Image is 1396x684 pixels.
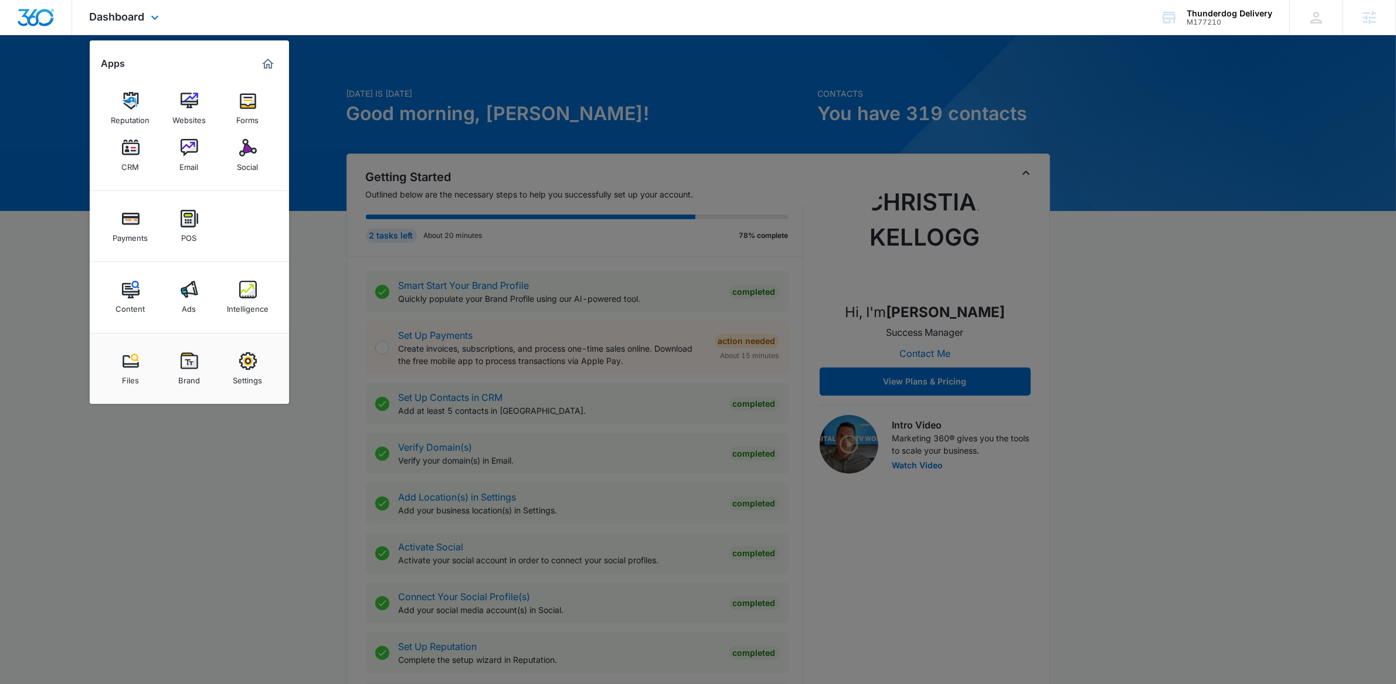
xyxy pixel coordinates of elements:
img: tab_domain_overview_orange.svg [32,68,41,77]
span: Dashboard [90,11,145,23]
div: account id [1187,18,1272,26]
div: Keywords by Traffic [130,69,198,77]
a: Forms [226,86,270,131]
div: v 4.0.25 [33,19,57,28]
div: Payments [113,227,148,243]
div: Content [116,298,145,314]
img: tab_keywords_by_traffic_grey.svg [117,68,126,77]
a: Brand [167,346,212,391]
div: CRM [122,156,140,172]
div: Reputation [111,110,150,125]
a: Email [167,133,212,178]
div: Settings [233,370,263,385]
h2: Apps [101,58,125,69]
a: Ads [167,275,212,319]
div: Forms [237,110,259,125]
div: Domain: [DOMAIN_NAME] [30,30,129,40]
div: POS [182,227,197,243]
div: Intelligence [227,298,269,314]
a: Social [226,133,270,178]
img: logo_orange.svg [19,19,28,28]
div: Social [237,156,259,172]
div: Ads [182,298,196,314]
a: Reputation [108,86,153,131]
a: POS [167,204,212,249]
a: Settings [226,346,270,391]
div: Email [180,156,199,172]
a: Payments [108,204,153,249]
div: Files [122,370,139,385]
div: Brand [178,370,200,385]
div: Websites [172,110,206,125]
div: account name [1187,9,1272,18]
a: Files [108,346,153,391]
div: Domain Overview [45,69,105,77]
a: Intelligence [226,275,270,319]
a: CRM [108,133,153,178]
img: website_grey.svg [19,30,28,40]
a: Content [108,275,153,319]
a: Websites [167,86,212,131]
a: Marketing 360® Dashboard [259,55,277,73]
